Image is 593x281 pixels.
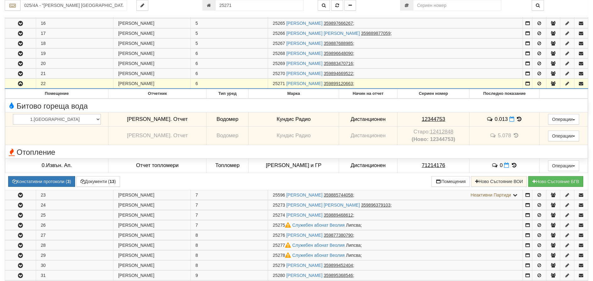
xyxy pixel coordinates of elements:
[486,116,495,122] span: История на забележките
[195,61,198,66] span: 6
[273,243,292,248] span: Партида №
[286,31,360,36] a: [PERSON_NAME] [PERSON_NAME]
[273,41,285,46] span: Партида №
[286,263,322,268] a: [PERSON_NAME]
[346,243,361,248] span: Липсва
[136,162,178,168] span: Отчет топломери
[431,176,470,187] button: Помещения
[422,162,445,168] tcxspan: Call 71214176 via 3CX
[127,132,188,138] span: [PERSON_NAME]. Отчет
[113,69,190,78] td: [PERSON_NAME]
[286,41,322,46] a: [PERSON_NAME]
[324,192,353,197] tcxspan: Call 359885744058 via 3CX
[195,213,198,218] span: 7
[292,253,345,258] a: Служебен абонат Веолия
[36,69,113,78] td: 21
[36,49,113,58] td: 19
[113,240,190,250] td: [PERSON_NAME]
[324,21,353,26] tcxspan: Call 359897666267 via 3CX
[273,273,285,278] span: Партида №
[127,116,188,122] span: [PERSON_NAME]. Отчет
[195,21,198,26] span: 5
[113,19,190,28] td: [PERSON_NAME]
[324,71,353,76] tcxspan: Call 359894669522 via 3CX
[324,233,353,238] tcxspan: Call 359877380790 via 3CX
[36,270,113,280] td: 31
[324,213,353,218] tcxspan: Call 359889468612 via 3CX
[36,240,113,250] td: 28
[273,71,285,76] span: Партида №
[195,263,198,268] span: 8
[113,220,190,230] td: [PERSON_NAME]
[113,210,190,220] td: [PERSON_NAME]
[7,148,55,156] span: Отопление
[471,176,527,187] button: Ново Състояние ВОИ
[195,203,198,208] span: 7
[76,176,120,187] button: Документи (13)
[67,179,70,184] b: 3
[273,51,285,56] span: Партида №
[113,270,190,280] td: [PERSON_NAME]
[195,192,198,197] span: 7
[36,200,113,210] td: 24
[206,158,249,173] td: Топломер
[195,243,198,248] span: 8
[398,89,469,99] th: Сериен номер
[292,223,345,228] a: Служебен абонат Веолия
[286,203,360,208] a: [PERSON_NAME] [PERSON_NAME]
[5,158,108,173] td: 0.Извън. Ап.
[268,260,523,270] td: ;
[339,89,398,99] th: Начин на отчет
[206,89,249,99] th: Тип уред
[490,132,498,138] span: История на забележките
[113,200,190,210] td: [PERSON_NAME]
[548,131,579,141] button: Операции
[249,112,339,127] td: Кундис Радио
[268,59,523,68] td: ;
[249,158,339,173] td: [PERSON_NAME] и ГР
[528,176,583,187] button: Новo Състояние БГВ
[195,253,198,258] span: 8
[113,29,190,38] td: [PERSON_NAME]
[498,133,511,139] span: 5.078
[324,263,353,268] tcxspan: Call 359899452404 via 3CX
[273,223,292,228] span: Партида №
[361,31,390,36] tcxspan: Call 359889877059 via 3CX
[113,39,190,48] td: [PERSON_NAME]
[398,127,469,145] td: Устройство със сериен номер 12412848 беше подменено от устройство със сериен номер 12344753
[195,71,198,76] span: 6
[36,39,113,48] td: 18
[286,21,322,26] a: [PERSON_NAME]
[273,203,285,208] span: Партида №
[324,51,353,56] tcxspan: Call 359896648090 via 3CX
[195,81,198,86] span: 6
[516,116,523,122] span: История на показанията
[195,51,198,56] span: 6
[36,260,113,270] td: 30
[346,223,361,228] span: Липсва
[286,273,322,278] a: [PERSON_NAME]
[513,132,519,138] span: История на показанията
[195,41,198,46] span: 5
[113,260,190,270] td: [PERSON_NAME]
[8,176,75,187] button: Констативни протоколи (3)
[36,19,113,28] td: 16
[511,162,518,168] span: История на показанията
[206,127,249,145] td: Водомер
[36,250,113,260] td: 29
[273,61,285,66] span: Партида №
[273,233,285,238] span: Партида №
[36,190,113,200] td: 23
[36,59,113,68] td: 20
[36,220,113,230] td: 26
[292,243,345,248] a: Служебен абонат Веолия
[268,190,523,200] td: ;
[195,31,198,36] span: 5
[548,160,579,171] button: Операции
[422,116,445,122] tcxspan: Call 12344753 via 3CX
[346,253,361,258] span: Липсва
[113,190,190,200] td: [PERSON_NAME]
[268,240,523,250] td: ;
[273,192,285,197] span: Партида №
[113,79,190,89] td: [PERSON_NAME]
